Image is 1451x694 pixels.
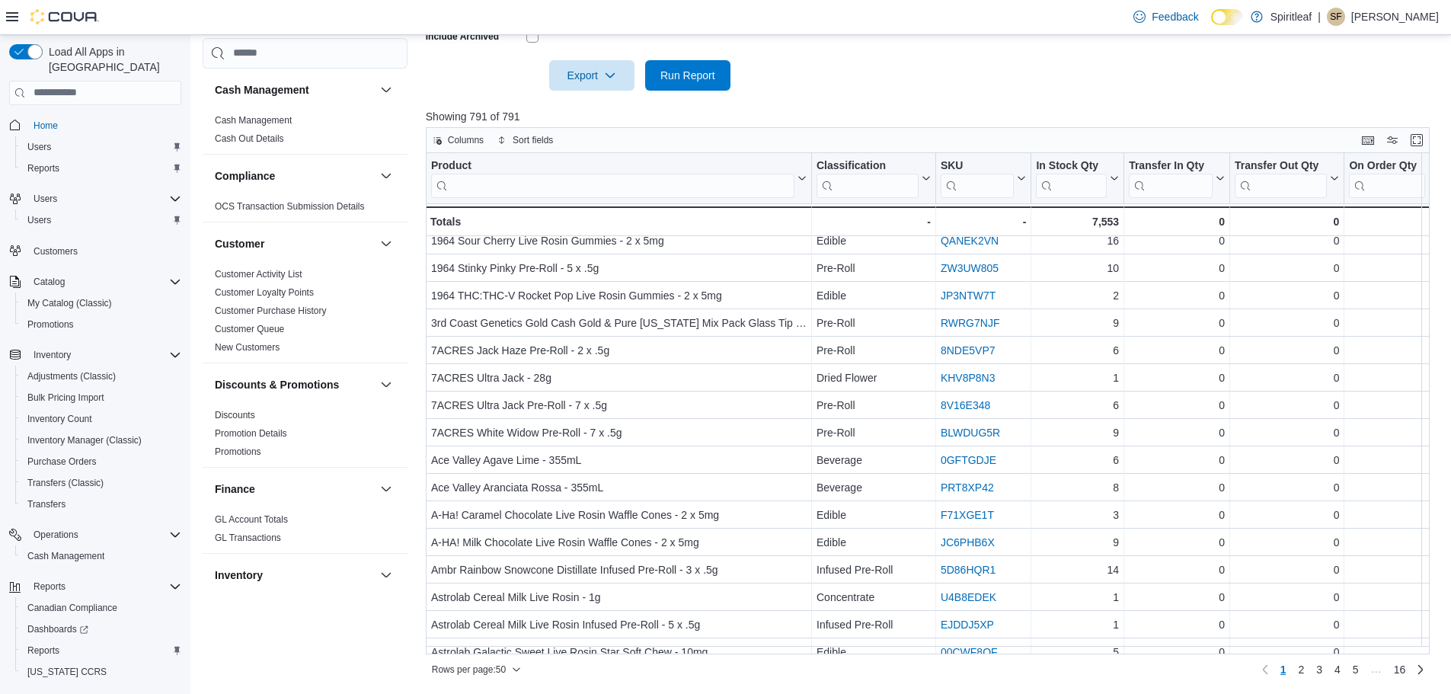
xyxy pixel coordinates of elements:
div: Edible [817,232,931,250]
span: 5 [1353,662,1359,677]
div: 0 [1235,369,1339,387]
div: 0 [1349,259,1437,277]
div: 0 [1129,369,1225,387]
button: Users [27,190,63,208]
a: Customer Queue [215,324,284,334]
button: Catalog [3,271,187,293]
button: Compliance [215,168,374,184]
p: | [1318,8,1321,26]
div: 0 [1129,396,1225,414]
span: Users [21,211,181,229]
div: 0 [1235,213,1339,231]
a: GL Transactions [215,532,281,543]
span: Cash Management [27,550,104,562]
a: ZW3UW805 [941,262,999,274]
a: QANEK2VN [941,235,999,247]
span: Transfers [27,498,66,510]
div: Edible [817,533,931,552]
span: Dashboards [27,623,88,635]
a: Page 3 of 16 [1310,657,1328,682]
span: My Catalog (Classic) [27,297,112,309]
div: 0 [1349,478,1437,497]
div: 1964 THC:THC-V Rocket Pop Live Rosin Gummies - 2 x 5mg [431,286,807,305]
button: Users [3,188,187,209]
a: Promotion Details [215,428,287,439]
button: Rows per page:50 [426,660,527,679]
div: SKU [941,158,1015,173]
a: Next page [1411,660,1430,679]
div: 0 [1235,314,1339,332]
div: 9 [1036,533,1119,552]
button: Classification [817,158,931,197]
div: Sara F [1327,8,1345,26]
span: Run Report [660,68,715,83]
span: 16 [1394,662,1406,677]
a: Page 2 of 16 [1292,657,1310,682]
div: Transfer Out Qty [1235,158,1327,173]
div: 0 [1349,341,1437,360]
span: Inventory Count [27,413,92,425]
button: In Stock Qty [1036,158,1119,197]
button: [US_STATE] CCRS [15,661,187,683]
div: 0 [1235,424,1339,442]
button: Transfer In Qty [1129,158,1225,197]
span: Promotions [21,315,181,334]
span: Reports [27,644,59,657]
span: Purchase Orders [21,453,181,471]
span: Promotions [27,318,74,331]
span: Cash Out Details [215,133,284,145]
div: Pre-Roll [817,314,931,332]
a: 5D86HQR1 [941,564,996,576]
div: 0 [1235,533,1339,552]
span: Reports [27,577,181,596]
span: Customers [27,241,181,261]
a: OCS Transaction Submission Details [215,201,365,212]
div: 0 [1349,369,1437,387]
div: 0 [1349,424,1437,442]
div: 3rd Coast Genetics Gold Cash Gold & Pure [US_STATE] Mix Pack Glass Tip Pre-Roll - 2 x 1g [431,314,807,332]
button: Inventory [377,566,395,584]
a: New Customers [215,342,280,353]
a: Page 16 of 16 [1388,657,1412,682]
a: GL Account Totals [215,514,288,525]
div: 0 [1129,451,1225,469]
div: Pre-Roll [817,259,931,277]
div: 0 [1349,314,1437,332]
a: Cash Management [21,547,110,565]
span: SF [1330,8,1341,26]
button: Transfers [15,494,187,515]
h3: Cash Management [215,82,309,98]
span: Reports [27,162,59,174]
a: [US_STATE] CCRS [21,663,113,681]
a: PRT8XP42 [941,481,994,494]
div: 0 [1349,533,1437,552]
div: Totals [430,213,807,231]
span: Transfers (Classic) [27,477,104,489]
div: On Order Qty [1349,158,1425,173]
button: Inventory [3,344,187,366]
span: Home [34,120,58,132]
div: Pre-Roll [817,341,931,360]
a: Transfers (Classic) [21,474,110,492]
span: Canadian Compliance [27,602,117,614]
button: Users [15,209,187,231]
span: GL Transactions [215,532,281,544]
a: F71XGE1T [941,509,994,521]
h3: Inventory [215,568,263,583]
a: Dashboards [15,619,187,640]
button: Customers [3,240,187,262]
a: Customer Activity List [215,269,302,280]
div: 0 [1349,451,1437,469]
div: 0 [1235,451,1339,469]
div: 6 [1036,451,1119,469]
div: Transfer In Qty [1129,158,1213,197]
div: 0 [1235,286,1339,305]
div: - [941,213,1027,231]
button: Promotions [15,314,187,335]
a: My Catalog (Classic) [21,294,118,312]
div: Product [431,158,794,197]
div: 0 [1129,341,1225,360]
div: 0 [1129,232,1225,250]
div: A-HA! Milk Chocolate Live Rosin Waffle Cones - 2 x 5mg [431,533,807,552]
span: 3 [1316,662,1322,677]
